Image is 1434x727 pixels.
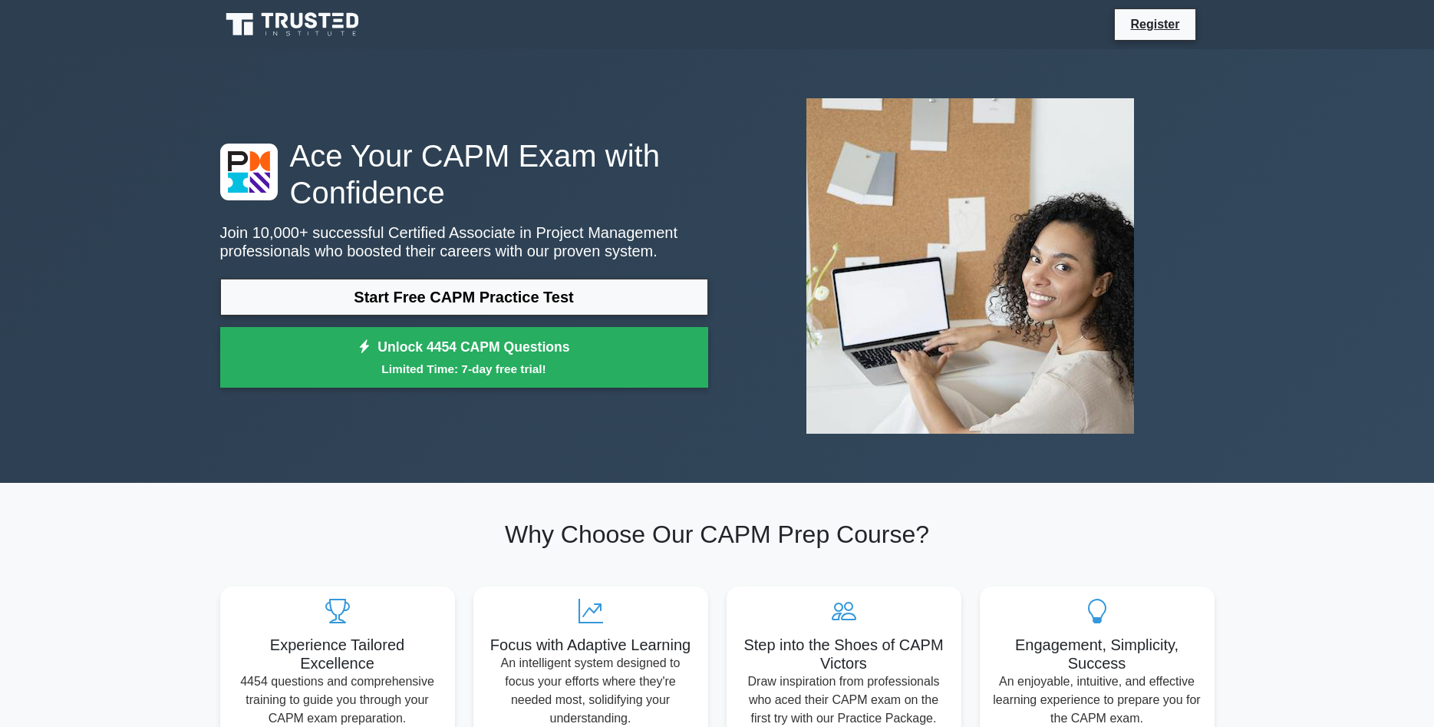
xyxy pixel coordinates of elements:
a: Start Free CAPM Practice Test [220,279,708,316]
h5: Engagement, Simplicity, Success [992,636,1202,672]
small: Limited Time: 7-day free trial! [239,360,689,378]
p: Join 10,000+ successful Certified Associate in Project Management professionals who boosted their... [220,223,708,260]
h2: Why Choose Our CAPM Prep Course? [220,520,1215,549]
h5: Experience Tailored Excellence [232,636,443,672]
h5: Focus with Adaptive Learning [486,636,696,654]
a: Register [1121,15,1188,34]
h1: Ace Your CAPM Exam with Confidence [220,137,708,211]
a: Unlock 4454 CAPM QuestionsLimited Time: 7-day free trial! [220,327,708,388]
h5: Step into the Shoes of CAPM Victors [739,636,949,672]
